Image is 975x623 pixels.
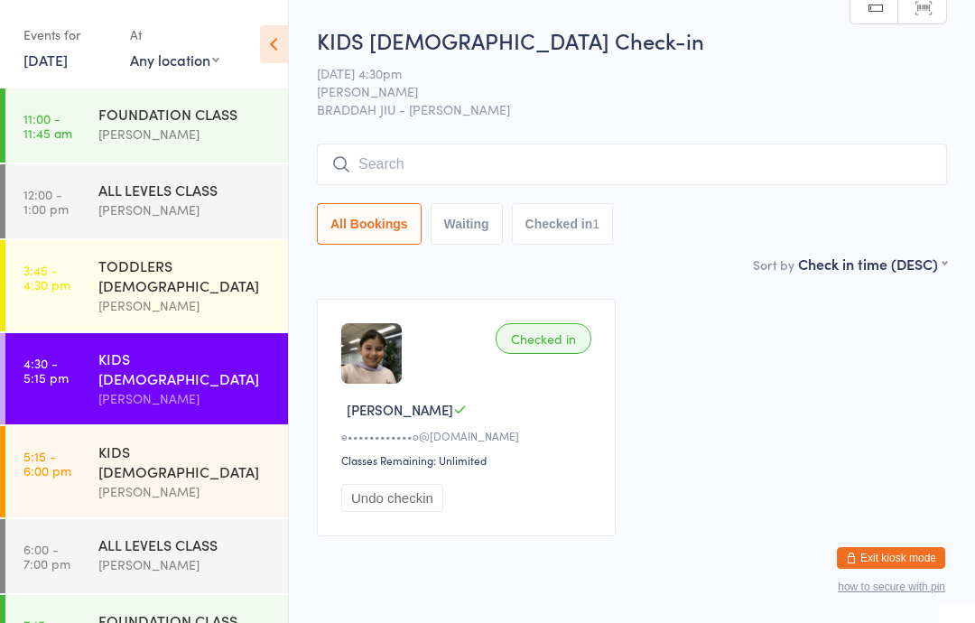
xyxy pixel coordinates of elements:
[838,581,945,593] button: how to secure with pin
[592,217,599,231] div: 1
[98,442,273,481] div: KIDS [DEMOGRAPHIC_DATA]
[431,203,503,245] button: Waiting
[341,484,443,512] button: Undo checkin
[23,187,69,216] time: 12:00 - 1:00 pm
[98,256,273,295] div: TODDLERS [DEMOGRAPHIC_DATA]
[347,400,453,419] span: [PERSON_NAME]
[317,144,947,185] input: Search
[130,50,219,70] div: Any location
[317,82,919,100] span: [PERSON_NAME]
[5,333,288,424] a: 4:30 -5:15 pmKIDS [DEMOGRAPHIC_DATA][PERSON_NAME]
[98,200,273,220] div: [PERSON_NAME]
[496,323,591,354] div: Checked in
[317,100,947,118] span: BRADDAH JIU - [PERSON_NAME]
[98,481,273,502] div: [PERSON_NAME]
[98,104,273,124] div: FOUNDATION CLASS
[23,50,68,70] a: [DATE]
[5,164,288,238] a: 12:00 -1:00 pmALL LEVELS CLASS[PERSON_NAME]
[98,124,273,144] div: [PERSON_NAME]
[317,25,947,55] h2: KIDS [DEMOGRAPHIC_DATA] Check-in
[98,554,273,575] div: [PERSON_NAME]
[341,323,402,384] img: image1747028769.png
[23,542,70,571] time: 6:00 - 7:00 pm
[98,535,273,554] div: ALL LEVELS CLASS
[5,519,288,593] a: 6:00 -7:00 pmALL LEVELS CLASS[PERSON_NAME]
[5,240,288,331] a: 3:45 -4:30 pmTODDLERS [DEMOGRAPHIC_DATA][PERSON_NAME]
[753,256,794,274] label: Sort by
[5,426,288,517] a: 5:15 -6:00 pmKIDS [DEMOGRAPHIC_DATA][PERSON_NAME]
[98,295,273,316] div: [PERSON_NAME]
[23,263,70,292] time: 3:45 - 4:30 pm
[341,428,597,443] div: e••••••••••••
[837,547,945,569] button: Exit kiosk mode
[512,203,614,245] button: Checked in1
[23,356,69,385] time: 4:30 - 5:15 pm
[23,111,72,140] time: 11:00 - 11:45 am
[98,388,273,409] div: [PERSON_NAME]
[130,20,219,50] div: At
[798,254,947,274] div: Check in time (DESC)
[5,88,288,163] a: 11:00 -11:45 amFOUNDATION CLASS[PERSON_NAME]
[23,20,112,50] div: Events for
[98,349,273,388] div: KIDS [DEMOGRAPHIC_DATA]
[23,449,71,478] time: 5:15 - 6:00 pm
[341,452,597,468] div: Classes Remaining: Unlimited
[317,203,422,245] button: All Bookings
[98,180,273,200] div: ALL LEVELS CLASS
[317,64,919,82] span: [DATE] 4:30pm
